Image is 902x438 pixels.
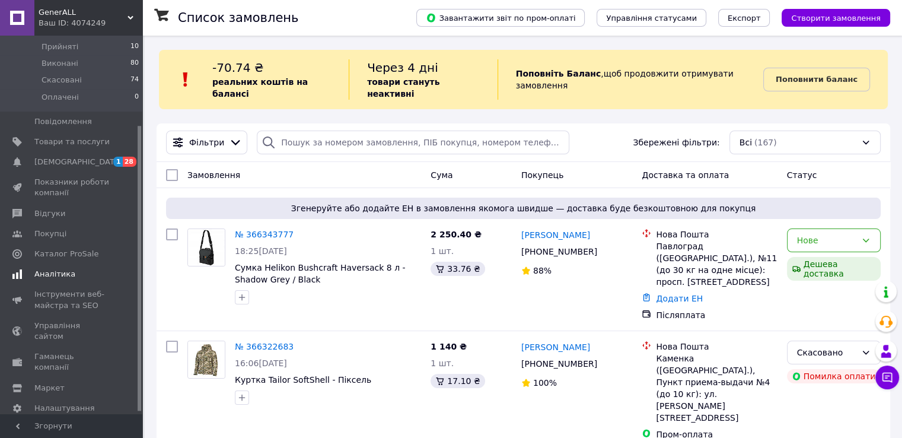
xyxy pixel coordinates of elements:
[130,58,139,69] span: 80
[776,75,858,84] b: Поповнити баланс
[656,228,777,240] div: Нова Пошта
[130,75,139,85] span: 74
[34,228,66,239] span: Покупці
[656,294,703,303] a: Додати ЕН
[235,263,406,284] a: Сумка Helikon Bushcraft Haversack 8 л - Shadow Grey / Black
[177,71,195,88] img: :exclamation:
[34,383,65,393] span: Маркет
[130,42,139,52] span: 10
[606,14,697,23] span: Управління статусами
[797,346,856,359] div: Скасовано
[431,374,485,388] div: 17.10 ₴
[212,77,308,99] b: реальних коштів на балансі
[642,170,729,180] span: Доставка та оплата
[431,246,454,256] span: 1 шт.
[39,18,142,28] div: Ваш ID: 4074249
[189,137,224,148] span: Фільтри
[42,42,78,52] span: Прийняті
[633,137,719,148] span: Збережені фільтри:
[787,170,817,180] span: Статус
[521,170,563,180] span: Покупець
[519,243,600,260] div: [PHONE_NUMBER]
[135,92,139,103] span: 0
[42,92,79,103] span: Оплачені
[754,138,777,147] span: (167)
[34,157,122,167] span: [DEMOGRAPHIC_DATA]
[521,229,590,241] a: [PERSON_NAME]
[257,131,569,154] input: Пошук за номером замовлення, ПІБ покупця, номером телефону, Email, номером накладної
[416,9,585,27] button: Завантажити звіт по пром-оплаті
[123,157,136,167] span: 28
[718,9,770,27] button: Експорт
[178,11,298,25] h1: Список замовлень
[656,353,777,424] div: Каменка ([GEOGRAPHIC_DATA].), Пункт приема-выдачи №4 (до 10 кг): ул. [PERSON_NAME][STREET_ADDRESS]
[42,75,82,85] span: Скасовані
[521,341,590,353] a: [PERSON_NAME]
[656,240,777,288] div: Павлоград ([GEOGRAPHIC_DATA].), №11 (до 30 кг на одне місце): просп. [STREET_ADDRESS]
[212,61,263,75] span: -70.74 ₴
[235,358,287,368] span: 16:06[DATE]
[34,116,92,127] span: Повідомлення
[763,68,870,91] a: Поповнити баланс
[740,137,752,148] span: Всі
[656,341,777,353] div: Нова Пошта
[187,170,240,180] span: Замовлення
[235,342,294,351] a: № 366322683
[498,59,763,100] div: , щоб продовжити отримувати замовлення
[516,69,601,78] b: Поповніть Баланс
[235,375,371,385] a: Куртка Tailor SoftShell - Піксель
[533,266,552,275] span: 88%
[34,289,110,310] span: Інструменти веб-майстра та SEO
[39,7,128,18] span: GenerALL
[235,246,287,256] span: 18:25[DATE]
[188,341,225,378] img: Фото товару
[34,137,110,147] span: Товари та послуги
[34,320,110,342] span: Управління сайтом
[797,234,856,247] div: Нове
[787,257,881,281] div: Дешева доставка
[34,177,110,198] span: Показники роботи компанії
[367,61,438,75] span: Через 4 дні
[34,351,110,373] span: Гаманець компанії
[426,12,575,23] span: Завантажити звіт по пром-оплаті
[113,157,123,167] span: 1
[34,249,98,259] span: Каталог ProSale
[787,369,881,383] div: Помилка оплати
[34,208,65,219] span: Відгуки
[782,9,890,27] button: Створити замовлення
[431,262,485,276] div: 33.76 ₴
[431,342,467,351] span: 1 140 ₴
[42,58,78,69] span: Виконані
[431,230,482,239] span: 2 250.40 ₴
[367,77,439,99] b: товари стануть неактивні
[235,230,294,239] a: № 366343777
[431,170,452,180] span: Cума
[187,341,225,379] a: Фото товару
[34,403,95,414] span: Налаштування
[171,202,876,214] span: Згенеруйте або додайте ЕН в замовлення якомога швидше — доставка буде безкоштовною для покупця
[791,14,881,23] span: Створити замовлення
[533,378,557,388] span: 100%
[431,358,454,368] span: 1 шт.
[656,309,777,321] div: Післяплата
[875,366,899,389] button: Чат з покупцем
[519,356,600,372] div: [PHONE_NUMBER]
[188,229,225,266] img: Фото товару
[597,9,706,27] button: Управління статусами
[770,12,890,22] a: Створити замовлення
[728,14,761,23] span: Експорт
[34,269,75,280] span: Аналітика
[187,228,225,266] a: Фото товару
